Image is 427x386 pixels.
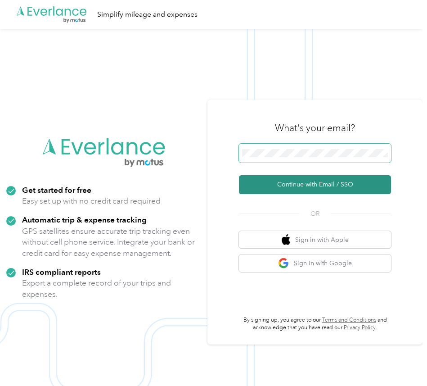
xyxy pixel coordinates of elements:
[282,234,291,245] img: apple logo
[22,267,101,277] strong: IRS compliant reports
[322,317,376,323] a: Terms and Conditions
[239,175,391,194] button: Continue with Email / SSO
[377,336,427,386] iframe: Everlance-gr Chat Button Frame
[239,316,391,332] p: By signing up, you agree to our and acknowledge that you have read our .
[22,226,201,259] p: GPS satellites ensure accurate trip tracking even without cell phone service. Integrate your bank...
[97,9,198,20] div: Simplify mileage and expenses
[22,195,161,207] p: Easy set up with no credit card required
[275,122,355,134] h3: What's your email?
[239,254,391,272] button: google logoSign in with Google
[344,324,376,331] a: Privacy Policy
[22,185,91,195] strong: Get started for free
[239,231,391,249] button: apple logoSign in with Apple
[22,215,147,224] strong: Automatic trip & expense tracking
[278,258,289,269] img: google logo
[22,277,201,300] p: Export a complete record of your trips and expenses.
[299,209,331,218] span: OR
